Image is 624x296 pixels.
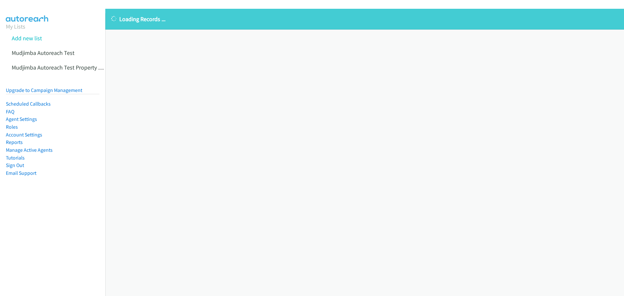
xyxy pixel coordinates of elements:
a: Account Settings [6,132,42,138]
a: Agent Settings [6,116,37,122]
a: Mudjimba Autoreach Test [12,49,74,57]
a: Manage Active Agents [6,147,53,153]
a: Email Support [6,170,36,176]
a: Tutorials [6,155,25,161]
p: Loading Records ... [111,15,618,23]
a: Add new list [12,34,42,42]
a: FAQ [6,109,14,115]
a: My Lists [6,23,25,30]
a: Upgrade to Campaign Management [6,87,82,93]
a: Reports [6,139,23,145]
a: Mudjimba Autoreach Test Property Name [12,64,113,71]
a: Sign Out [6,162,24,168]
a: Roles [6,124,18,130]
a: Scheduled Callbacks [6,101,51,107]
